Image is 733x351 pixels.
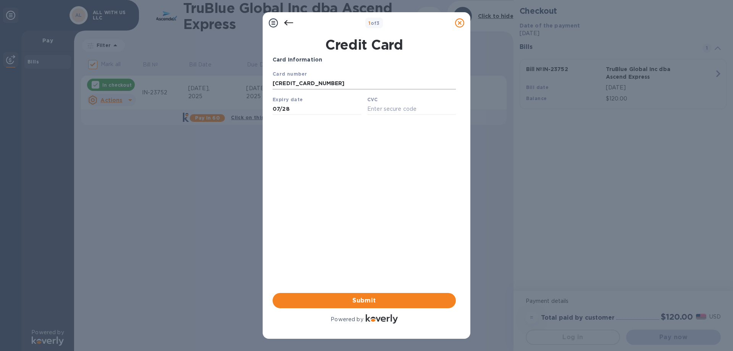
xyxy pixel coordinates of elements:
p: Powered by [331,315,363,324]
h1: Credit Card [270,37,459,53]
iframe: Your browser does not support iframes [273,70,456,117]
b: of 3 [368,20,380,26]
button: Submit [273,293,456,308]
b: Card Information [273,57,322,63]
span: Submit [279,296,450,305]
span: 1 [368,20,370,26]
img: Logo [366,314,398,324]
